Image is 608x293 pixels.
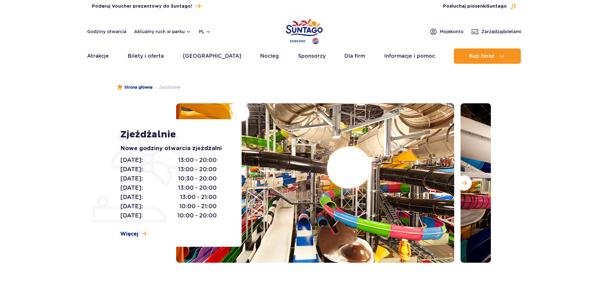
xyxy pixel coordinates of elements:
[178,183,217,192] span: 13:00 - 20:00
[92,2,201,11] a: Podaruj Voucher prezentowy do Suntago!
[454,48,521,64] button: Kup teraz
[120,144,227,153] p: Nowe godziny otwarcia zjeżdżalni
[117,84,153,91] a: Strona główna
[120,231,139,238] span: Więcej
[469,53,494,59] span: Kup teraz
[178,165,217,174] span: 13:00 - 20:00
[430,28,463,35] a: Mojekonto
[179,202,217,211] span: 10:00 - 21:00
[298,48,326,64] a: Sponsorzy
[487,4,507,9] span: Suntago
[120,211,143,220] span: [DATE]:
[92,3,192,10] span: Podaruj Voucher prezentowy do Suntago!
[120,231,146,238] a: Więcej
[177,211,217,220] span: 10:00 - 20:00
[456,175,472,191] button: Następny slajd
[120,129,227,140] h1: Zjeżdżalnie
[180,193,217,201] span: 13:00 - 21:00
[481,28,521,35] span: Zarządzaj biletami
[443,3,516,10] button: Posłuchaj piosenkiSuntago
[120,165,143,174] span: [DATE]:
[87,28,126,35] a: Godziny otwarcia
[153,84,180,91] li: Zjeżdżalnie
[120,202,143,211] span: [DATE]:
[260,48,279,64] a: Nocleg
[183,48,241,64] a: [GEOGRAPHIC_DATA]
[443,3,507,10] span: Posłuchaj piosenki
[440,28,463,35] span: Moje konto
[178,174,217,183] span: 10:30 - 20:00
[134,29,191,34] button: Aktualny ruch w parku
[87,48,109,64] a: Atrakcje
[178,156,217,165] span: 13:00 - 20:00
[471,28,521,35] a: Zarządzajbiletami
[120,156,143,165] span: [DATE]:
[120,193,143,201] span: [DATE]:
[344,48,365,64] a: Dla firm
[120,174,143,183] span: [DATE]:
[120,183,143,192] span: [DATE]:
[384,48,435,64] a: Informacje i pomoc
[128,48,164,64] a: Bilety i oferta
[199,28,211,35] button: pl
[286,16,323,45] a: Park of Poland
